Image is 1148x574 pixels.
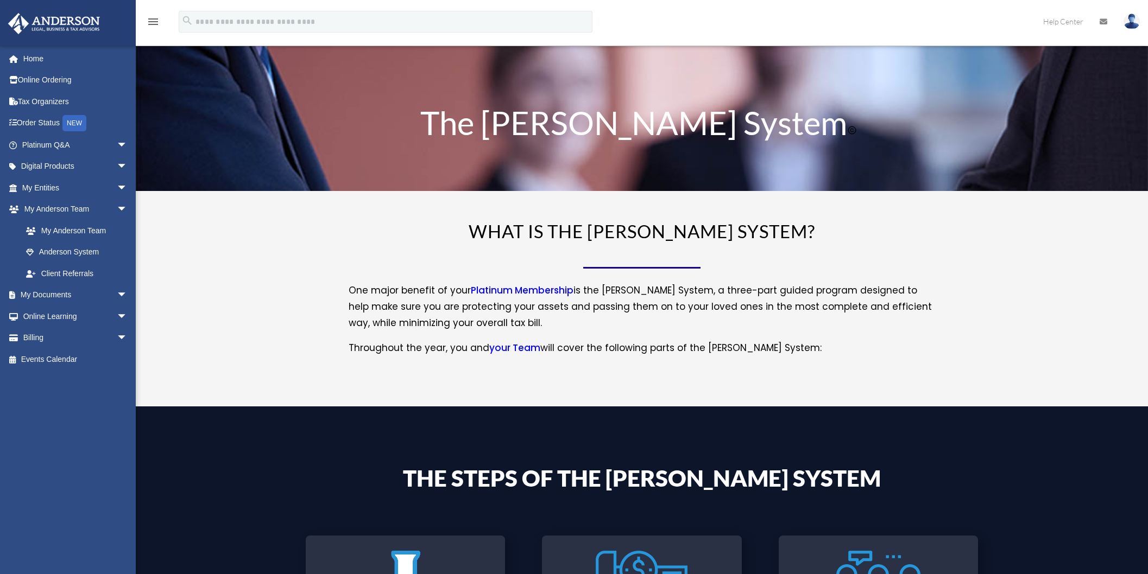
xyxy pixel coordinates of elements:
[117,327,138,349] span: arrow_drop_down
[117,134,138,156] span: arrow_drop_down
[469,220,815,242] span: WHAT IS THE [PERSON_NAME] SYSTEM?
[117,284,138,307] span: arrow_drop_down
[1124,14,1140,29] img: User Pic
[15,241,138,263] a: Anderson System
[8,348,144,370] a: Events Calendar
[117,177,138,199] span: arrow_drop_down
[8,284,144,306] a: My Documentsarrow_drop_down
[8,156,144,177] a: Digital Productsarrow_drop_down
[117,305,138,328] span: arrow_drop_down
[15,220,144,241] a: My Anderson Team
[8,199,144,220] a: My Anderson Teamarrow_drop_down
[8,327,144,349] a: Billingarrow_drop_down
[349,283,935,340] p: One major benefit of your is the [PERSON_NAME] System, a three-part guided program designed to he...
[349,340,935,356] p: Throughout the year, you and will cover the following parts of the [PERSON_NAME] System:
[8,177,144,199] a: My Entitiesarrow_drop_down
[147,15,160,28] i: menu
[8,134,144,156] a: Platinum Q&Aarrow_drop_down
[181,15,193,27] i: search
[62,115,86,131] div: NEW
[8,48,144,69] a: Home
[117,156,138,178] span: arrow_drop_down
[147,19,160,28] a: menu
[471,284,573,302] a: Platinum Membership
[5,13,103,34] img: Anderson Advisors Platinum Portal
[8,112,144,135] a: Order StatusNEW
[117,199,138,221] span: arrow_drop_down
[8,305,144,327] a: Online Learningarrow_drop_down
[349,467,935,495] h4: The Steps of the [PERSON_NAME] System
[8,91,144,112] a: Tax Organizers
[8,69,144,91] a: Online Ordering
[489,341,540,360] a: your Team
[15,263,144,284] a: Client Referrals
[349,106,935,144] h1: The [PERSON_NAME] System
